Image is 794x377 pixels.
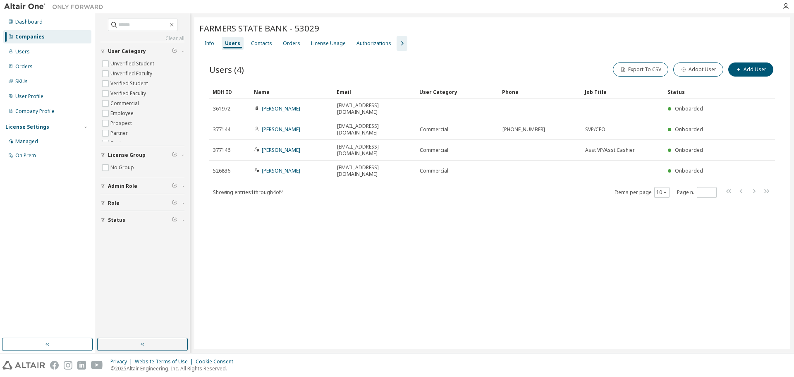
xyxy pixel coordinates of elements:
[213,126,230,133] span: 377144
[419,85,495,98] div: User Category
[262,105,300,112] a: [PERSON_NAME]
[135,358,196,365] div: Website Terms of Use
[337,144,412,157] span: [EMAIL_ADDRESS][DOMAIN_NAME]
[100,146,184,164] button: License Group
[213,168,230,174] span: 526836
[172,152,177,158] span: Clear filter
[199,22,319,34] span: FARMERS STATE BANK - 53029
[675,146,703,154] span: Onboarded
[337,164,412,178] span: [EMAIL_ADDRESS][DOMAIN_NAME]
[110,69,154,79] label: Unverified Faculty
[15,78,28,85] div: SKUs
[337,85,413,98] div: Email
[172,48,177,55] span: Clear filter
[615,187,670,198] span: Items per page
[420,126,448,133] span: Commercial
[420,147,448,154] span: Commercial
[2,361,45,370] img: altair_logo.svg
[213,189,284,196] span: Showing entries 1 through 4 of 4
[108,217,125,223] span: Status
[585,85,661,98] div: Job Title
[108,48,146,55] span: User Category
[728,62,773,77] button: Add User
[172,217,177,223] span: Clear filter
[15,152,36,159] div: On Prem
[15,63,33,70] div: Orders
[110,108,135,118] label: Employee
[100,211,184,229] button: Status
[337,102,412,115] span: [EMAIL_ADDRESS][DOMAIN_NAME]
[225,40,240,47] div: Users
[15,34,45,40] div: Companies
[100,35,184,42] a: Clear all
[262,126,300,133] a: [PERSON_NAME]
[677,187,717,198] span: Page n.
[196,358,238,365] div: Cookie Consent
[251,40,272,47] div: Contacts
[100,177,184,195] button: Admin Role
[100,42,184,60] button: User Category
[108,200,120,207] span: Role
[91,361,103,370] img: youtube.svg
[5,124,49,130] div: License Settings
[254,85,330,98] div: Name
[110,358,135,365] div: Privacy
[15,138,38,145] div: Managed
[110,59,156,69] label: Unverified Student
[213,106,230,112] span: 361972
[108,152,146,158] span: License Group
[205,40,214,47] div: Info
[675,105,703,112] span: Onboarded
[110,98,141,108] label: Commercial
[356,40,391,47] div: Authorizations
[585,126,605,133] span: SVP/CFO
[110,128,129,138] label: Partner
[585,147,635,154] span: Asst VP/Asst Cashier
[262,167,300,174] a: [PERSON_NAME]
[673,62,723,77] button: Adopt User
[100,194,184,212] button: Role
[337,123,412,136] span: [EMAIL_ADDRESS][DOMAIN_NAME]
[656,189,667,196] button: 10
[15,108,55,115] div: Company Profile
[110,118,134,128] label: Prospect
[675,167,703,174] span: Onboarded
[110,138,122,148] label: Trial
[311,40,346,47] div: License Usage
[110,79,150,89] label: Verified Student
[64,361,72,370] img: instagram.svg
[667,85,725,98] div: Status
[502,85,578,98] div: Phone
[209,64,244,75] span: Users (4)
[675,126,703,133] span: Onboarded
[15,48,30,55] div: Users
[613,62,668,77] button: Export To CSV
[172,200,177,207] span: Clear filter
[283,40,300,47] div: Orders
[502,126,545,133] span: [PHONE_NUMBER]
[213,85,247,98] div: MDH ID
[50,361,59,370] img: facebook.svg
[77,361,86,370] img: linkedin.svg
[262,146,300,154] a: [PERSON_NAME]
[110,365,238,372] p: © 2025 Altair Engineering, Inc. All Rights Reserved.
[213,147,230,154] span: 377146
[108,183,137,190] span: Admin Role
[172,183,177,190] span: Clear filter
[15,93,43,100] div: User Profile
[420,168,448,174] span: Commercial
[110,163,136,173] label: No Group
[15,19,43,25] div: Dashboard
[4,2,108,11] img: Altair One
[110,89,148,98] label: Verified Faculty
